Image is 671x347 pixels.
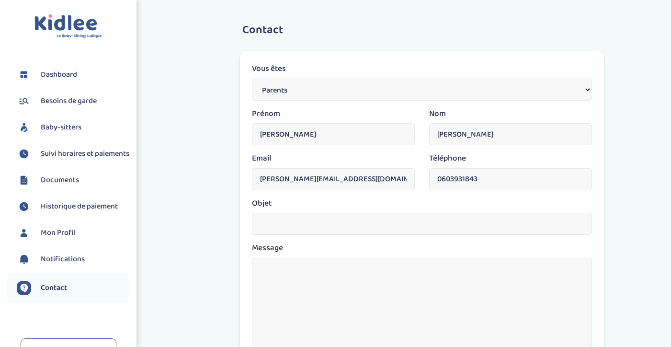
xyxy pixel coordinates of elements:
[17,120,31,135] img: babysitters.svg
[17,173,31,187] img: documents.svg
[41,201,118,212] span: Historique de paiement
[41,282,67,294] span: Contact
[17,147,31,161] img: suivihoraire.svg
[34,14,102,39] img: logo.svg
[17,94,129,108] a: Besoins de garde
[17,226,31,240] img: profil.svg
[17,173,129,187] a: Documents
[41,174,79,186] span: Documents
[252,108,280,120] label: Prénom
[41,95,97,107] span: Besoins de garde
[17,199,31,214] img: suivihoraire.svg
[17,68,129,82] a: Dashboard
[17,252,129,266] a: Notifications
[17,199,129,214] a: Historique de paiement
[17,252,31,266] img: notification.svg
[252,152,271,165] label: Email
[17,94,31,108] img: besoin.svg
[41,227,76,239] span: Mon Profil
[17,281,129,295] a: Contact
[429,108,446,120] label: Nom
[242,24,611,36] h3: Contact
[252,242,283,254] label: Message
[252,197,272,210] label: Objet
[41,122,81,133] span: Baby-sitters
[41,254,85,265] span: Notifications
[41,148,129,160] span: Suivi horaires et paiements
[17,147,129,161] a: Suivi horaires et paiements
[429,152,466,165] label: Téléphone
[41,69,77,81] span: Dashboard
[252,63,286,75] label: Vous êtes
[17,68,31,82] img: dashboard.svg
[17,226,129,240] a: Mon Profil
[17,120,129,135] a: Baby-sitters
[17,281,31,295] img: contact.svg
